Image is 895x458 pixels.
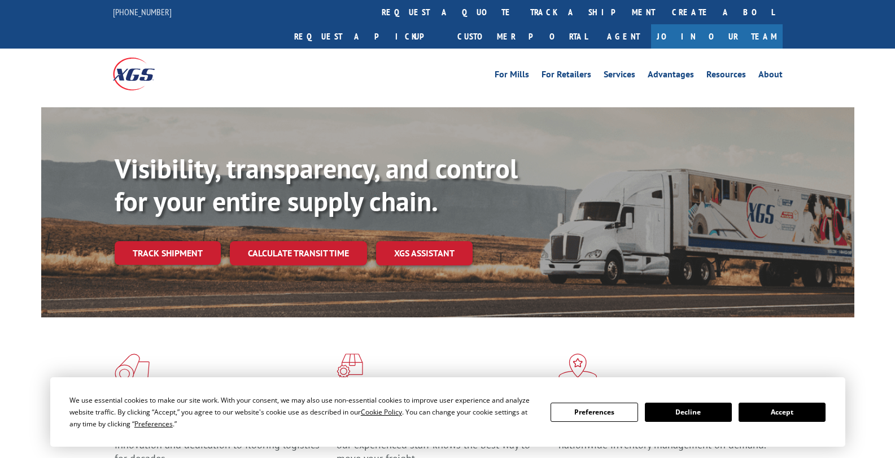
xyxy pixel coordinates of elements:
a: Join Our Team [651,24,783,49]
div: Cookie Consent Prompt [50,377,845,447]
button: Decline [645,403,732,422]
span: Preferences [134,419,173,429]
a: About [758,70,783,82]
button: Preferences [551,403,638,422]
a: Resources [706,70,746,82]
a: Track shipment [115,241,221,265]
a: Calculate transit time [230,241,367,265]
img: xgs-icon-flagship-distribution-model-red [558,354,597,383]
a: Agent [596,24,651,49]
b: Visibility, transparency, and control for your entire supply chain. [115,151,518,219]
span: Cookie Policy [361,407,402,417]
a: Customer Portal [449,24,596,49]
a: [PHONE_NUMBER] [113,6,172,18]
a: Services [604,70,635,82]
a: Advantages [648,70,694,82]
a: For Mills [495,70,529,82]
a: Request a pickup [286,24,449,49]
a: XGS ASSISTANT [376,241,473,265]
img: xgs-icon-total-supply-chain-intelligence-red [115,354,150,383]
button: Accept [739,403,826,422]
div: We use essential cookies to make our site work. With your consent, we may also use non-essential ... [69,394,537,430]
a: For Retailers [542,70,591,82]
img: xgs-icon-focused-on-flooring-red [337,354,363,383]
